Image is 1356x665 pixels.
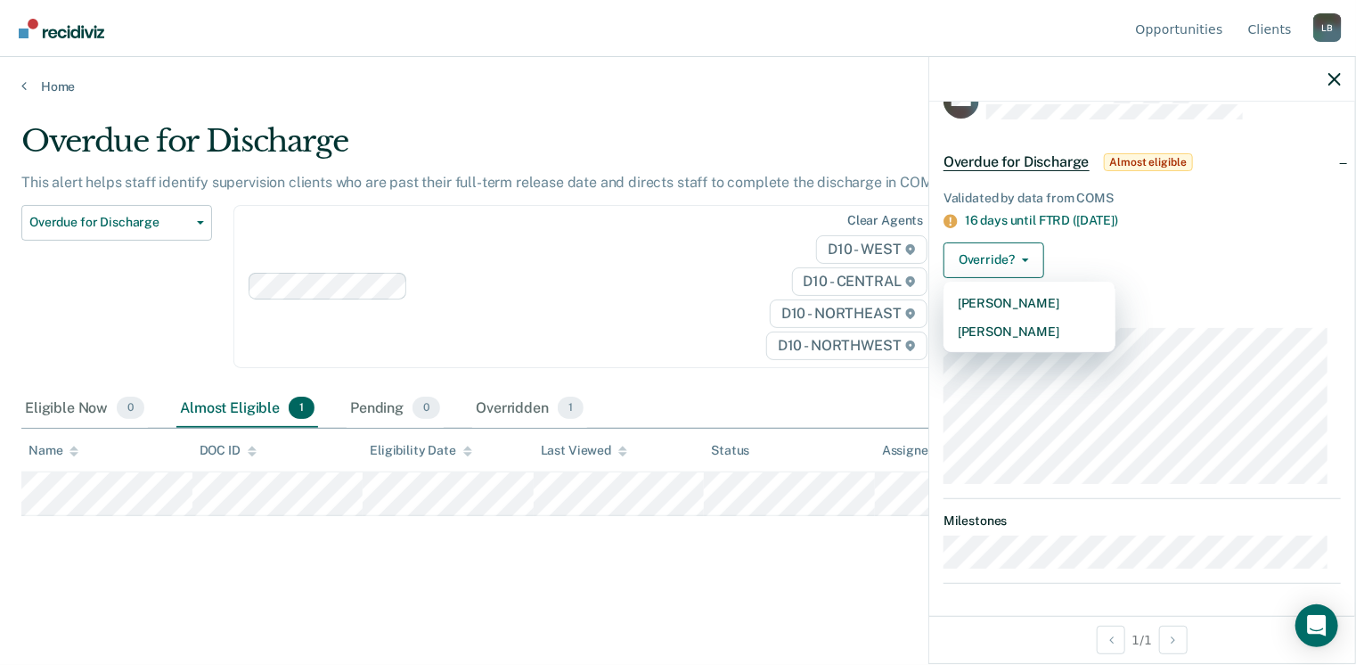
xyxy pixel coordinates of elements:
[943,282,1115,353] div: Dropdown Menu
[943,153,1090,171] span: Overdue for Discharge
[766,332,927,360] span: D10 - NORTHWEST
[847,213,923,228] div: Clear agents
[370,443,472,458] div: Eligibility Date
[1313,13,1342,42] button: Profile dropdown button
[176,390,318,429] div: Almost Eligible
[1295,604,1338,647] div: Open Intercom Messenger
[29,215,190,230] span: Overdue for Discharge
[929,616,1355,663] div: 1 / 1
[29,443,78,458] div: Name
[882,443,966,458] div: Assigned to
[541,443,627,458] div: Last Viewed
[1313,13,1342,42] div: L B
[117,397,144,420] span: 0
[21,78,1335,94] a: Home
[472,390,587,429] div: Overridden
[943,242,1044,278] button: Override?
[1159,626,1188,654] button: Next Opportunity
[929,134,1355,191] div: Overdue for DischargeAlmost eligible
[1104,153,1193,171] span: Almost eligible
[200,443,257,458] div: DOC ID
[943,317,1115,346] button: [PERSON_NAME]
[21,390,148,429] div: Eligible Now
[943,307,1341,322] dt: Supervision
[816,235,927,264] span: D10 - WEST
[289,397,314,420] span: 1
[19,19,104,38] img: Recidiviz
[413,397,440,420] span: 0
[21,174,946,191] p: This alert helps staff identify supervision clients who are past their full-term release date and...
[21,123,1039,174] div: Overdue for Discharge
[1097,626,1125,654] button: Previous Opportunity
[943,513,1341,529] dt: Milestones
[711,443,749,458] div: Status
[965,213,1341,228] div: 16 days until FTRD ([DATE])
[943,191,1341,206] div: Validated by data from COMS
[558,397,584,420] span: 1
[792,267,927,296] span: D10 - CENTRAL
[943,289,1115,317] button: [PERSON_NAME]
[770,300,927,328] span: D10 - NORTHEAST
[347,390,444,429] div: Pending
